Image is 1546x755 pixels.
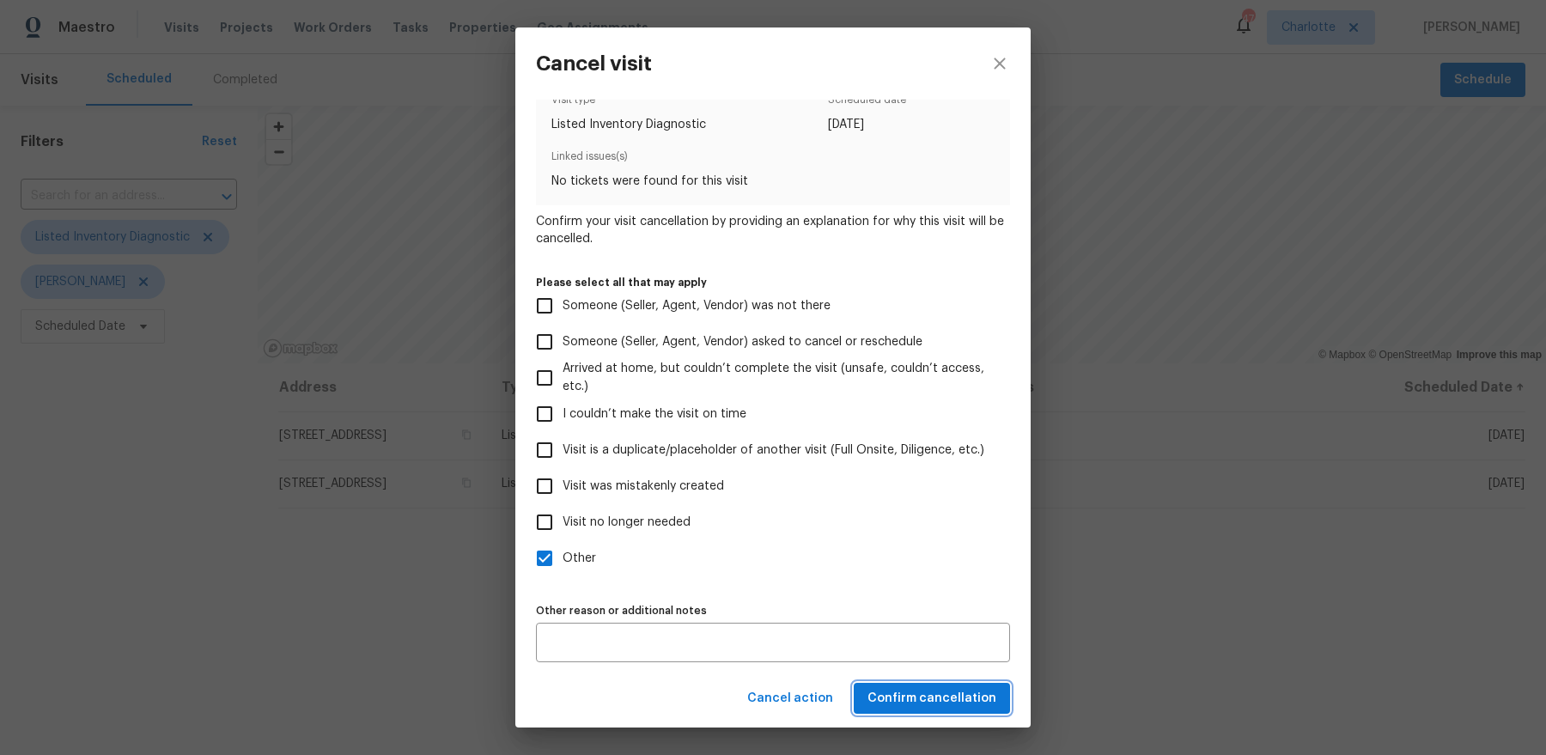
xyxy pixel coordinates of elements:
[563,550,596,568] span: Other
[854,683,1010,715] button: Confirm cancellation
[551,148,995,173] span: Linked issues(s)
[536,606,1010,616] label: Other reason or additional notes
[563,478,724,496] span: Visit was mistakenly created
[563,333,922,351] span: Someone (Seller, Agent, Vendor) asked to cancel or reschedule
[551,91,706,116] span: Visit type
[563,360,996,396] span: Arrived at home, but couldn’t complete the visit (unsafe, couldn’t access, etc.)
[828,116,906,133] span: [DATE]
[828,91,906,116] span: Scheduled date
[536,277,1010,288] label: Please select all that may apply
[551,116,706,133] span: Listed Inventory Diagnostic
[563,514,691,532] span: Visit no longer needed
[563,441,984,460] span: Visit is a duplicate/placeholder of another visit (Full Onsite, Diligence, etc.)
[536,52,652,76] h3: Cancel visit
[867,688,996,709] span: Confirm cancellation
[969,27,1031,100] button: close
[747,688,833,709] span: Cancel action
[740,683,840,715] button: Cancel action
[563,405,746,423] span: I couldn’t make the visit on time
[551,173,995,190] span: No tickets were found for this visit
[536,213,1010,247] span: Confirm your visit cancellation by providing an explanation for why this visit will be cancelled.
[563,297,831,315] span: Someone (Seller, Agent, Vendor) was not there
